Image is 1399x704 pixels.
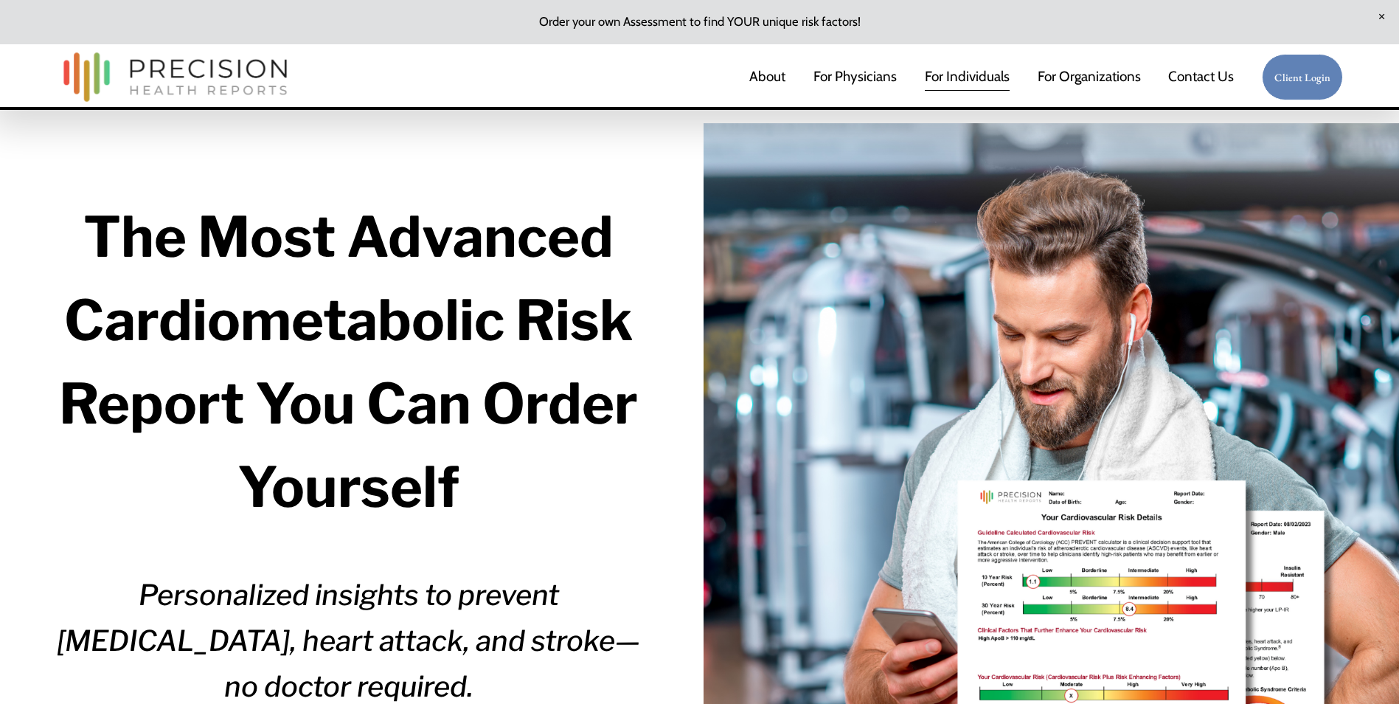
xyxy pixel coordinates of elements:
[1262,54,1343,100] a: Client Login
[925,62,1010,93] a: For Individuals
[56,46,295,108] img: Precision Health Reports
[1168,62,1234,93] a: Contact Us
[749,62,785,93] a: About
[813,62,897,93] a: For Physicians
[57,578,640,703] em: Personalized insights to prevent [MEDICAL_DATA], heart attack, and stroke—no doctor required.
[1038,63,1141,91] span: For Organizations
[1038,62,1141,93] a: folder dropdown
[59,203,649,521] strong: The Most Advanced Cardiometabolic Risk Report You Can Order Yourself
